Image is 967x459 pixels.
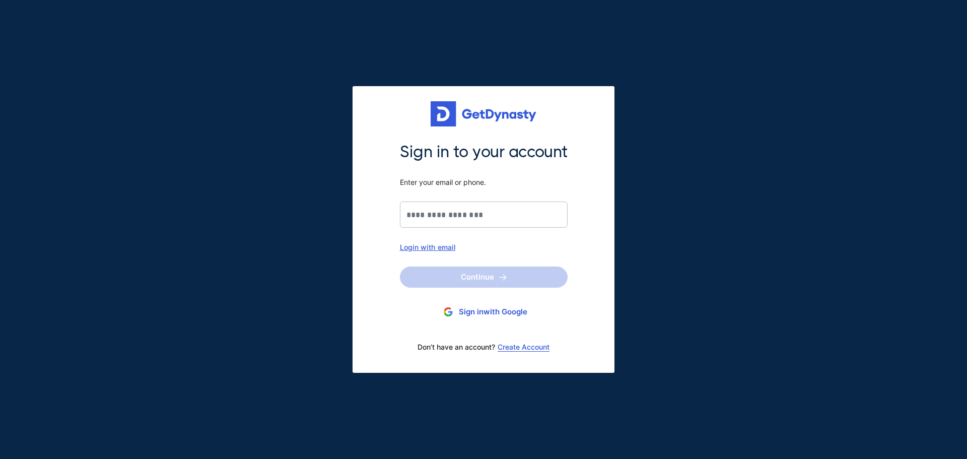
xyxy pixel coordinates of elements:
[431,101,536,126] img: Get started for free with Dynasty Trust Company
[400,243,568,251] div: Login with email
[498,343,549,351] a: Create Account
[400,178,568,187] span: Enter your email or phone.
[400,142,568,163] span: Sign in to your account
[400,303,568,321] button: Sign inwith Google
[400,337,568,358] div: Don’t have an account?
